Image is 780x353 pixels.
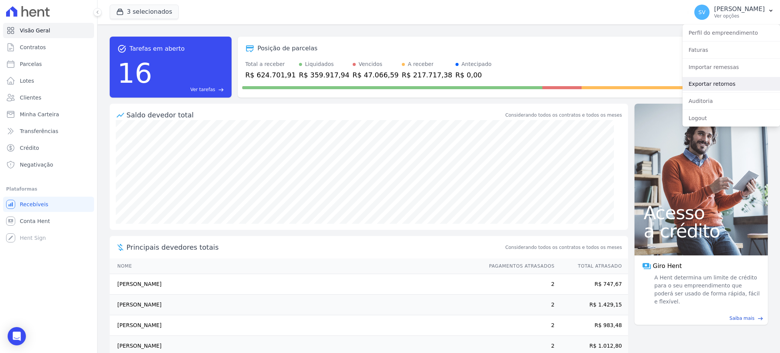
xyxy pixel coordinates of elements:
[682,94,780,108] a: Auditoria
[682,60,780,74] a: Importar remessas
[688,2,780,23] button: SV [PERSON_NAME] Ver opções
[3,23,94,38] a: Visão Geral
[126,110,504,120] div: Saldo devedor total
[257,44,318,53] div: Posição de parcelas
[698,10,705,15] span: SV
[3,124,94,139] a: Transferências
[505,244,622,251] span: Considerando todos os contratos e todos os meses
[129,44,185,53] span: Tarefas em aberto
[3,197,94,212] a: Recebíveis
[359,60,382,68] div: Vencidos
[3,107,94,122] a: Minha Carteira
[758,316,763,321] span: east
[110,315,482,336] td: [PERSON_NAME]
[155,86,224,93] a: Ver tarefas east
[305,60,334,68] div: Liquidados
[3,56,94,72] a: Parcelas
[20,27,50,34] span: Visão Geral
[110,295,482,315] td: [PERSON_NAME]
[110,274,482,295] td: [PERSON_NAME]
[555,274,628,295] td: R$ 747,67
[20,60,42,68] span: Parcelas
[682,111,780,125] a: Logout
[555,258,628,274] th: Total Atrasado
[126,242,504,252] span: Principais devedores totais
[408,60,434,68] div: A receber
[682,26,780,40] a: Perfil do empreendimento
[8,327,26,345] div: Open Intercom Messenger
[3,213,94,229] a: Conta Hent
[353,70,399,80] div: R$ 47.066,59
[3,73,94,88] a: Lotes
[482,274,555,295] td: 2
[20,144,39,152] span: Crédito
[190,86,215,93] span: Ver tarefas
[555,295,628,315] td: R$ 1.429,15
[505,112,622,119] div: Considerando todos os contratos e todos os meses
[644,204,759,222] span: Acesso
[729,315,754,322] span: Saiba mais
[456,70,492,80] div: R$ 0,00
[110,5,179,19] button: 3 selecionados
[20,77,34,85] span: Lotes
[20,94,41,101] span: Clientes
[3,40,94,55] a: Contratos
[20,127,58,135] span: Transferências
[20,161,53,168] span: Negativação
[482,258,555,274] th: Pagamentos Atrasados
[3,140,94,156] a: Crédito
[653,274,760,306] span: A Hent determina um limite de crédito para o seu empreendimento que poderá ser usado de forma ráp...
[482,295,555,315] td: 2
[3,157,94,172] a: Negativação
[245,70,296,80] div: R$ 624.701,91
[117,53,152,93] div: 16
[555,315,628,336] td: R$ 983,48
[299,70,350,80] div: R$ 359.917,94
[644,222,759,240] span: a crédito
[653,262,682,271] span: Giro Hent
[20,43,46,51] span: Contratos
[462,60,492,68] div: Antecipado
[714,13,765,19] p: Ver opções
[20,217,50,225] span: Conta Hent
[20,111,59,118] span: Minha Carteira
[6,185,91,194] div: Plataformas
[117,44,126,53] span: task_alt
[639,315,763,322] a: Saiba mais east
[20,201,48,208] span: Recebíveis
[218,87,224,93] span: east
[3,90,94,105] a: Clientes
[714,5,765,13] p: [PERSON_NAME]
[682,77,780,91] a: Exportar retornos
[110,258,482,274] th: Nome
[245,60,296,68] div: Total a receber
[482,315,555,336] td: 2
[682,43,780,57] a: Faturas
[402,70,452,80] div: R$ 217.717,38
